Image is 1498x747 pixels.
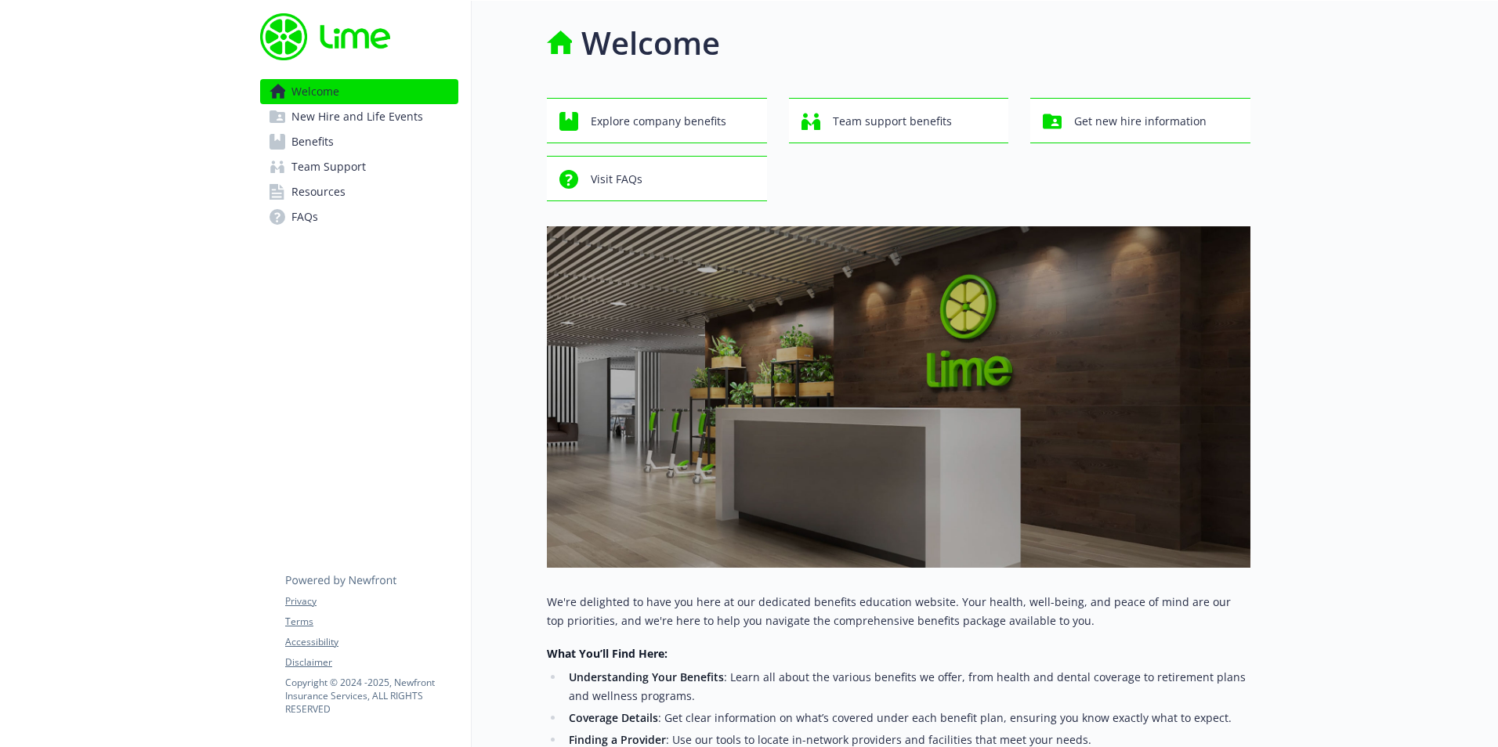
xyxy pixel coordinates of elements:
[833,106,952,136] span: Team support benefits
[1074,106,1207,136] span: Get new hire information
[260,204,458,229] a: FAQs
[569,710,658,725] strong: Coverage Details
[291,79,339,104] span: Welcome
[564,709,1250,727] li: : Get clear information on what’s covered under each benefit plan, ensuring you know exactly what...
[285,655,458,669] a: Disclaimer
[260,129,458,154] a: Benefits
[591,164,642,194] span: Visit FAQs
[260,154,458,179] a: Team Support
[581,20,720,67] h1: Welcome
[285,635,458,649] a: Accessibility
[260,79,458,104] a: Welcome
[291,154,366,179] span: Team Support
[1030,98,1250,143] button: Get new hire information
[547,226,1250,568] img: overview page banner
[260,179,458,204] a: Resources
[789,98,1009,143] button: Team support benefits
[285,676,458,716] p: Copyright © 2024 - 2025 , Newfront Insurance Services, ALL RIGHTS RESERVED
[547,98,767,143] button: Explore company benefits
[569,669,724,684] strong: Understanding Your Benefits
[291,129,334,154] span: Benefits
[291,204,318,229] span: FAQs
[285,615,458,629] a: Terms
[291,104,423,129] span: New Hire and Life Events
[564,668,1250,705] li: : Learn all about the various benefits we offer, from health and dental coverage to retirement pl...
[547,593,1250,630] p: We're delighted to have you here at our dedicated benefits education website. Your health, well-b...
[569,732,666,747] strong: Finding a Provider
[547,646,668,661] strong: What You’ll Find Here:
[260,104,458,129] a: New Hire and Life Events
[591,106,726,136] span: Explore company benefits
[285,594,458,608] a: Privacy
[291,179,346,204] span: Resources
[547,156,767,201] button: Visit FAQs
